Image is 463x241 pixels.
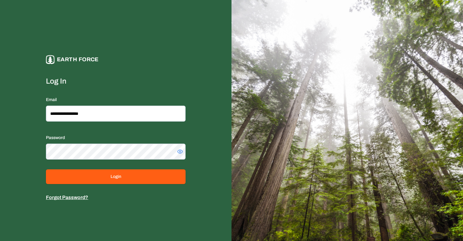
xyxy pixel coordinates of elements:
[57,55,99,64] p: Earth force
[46,169,186,184] button: Login
[46,97,57,102] label: Email
[46,194,186,201] p: Forgot Password?
[46,76,186,86] label: Log In
[46,135,65,140] label: Password
[46,55,55,64] img: earthforce-logo-white-uG4MPadI.svg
